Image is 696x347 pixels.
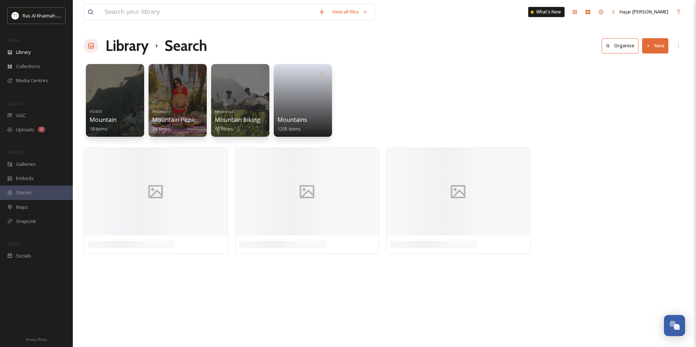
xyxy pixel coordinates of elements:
[664,315,685,336] button: Open Chat
[642,38,668,53] button: New
[23,12,126,19] span: Ras Al Khaimah Tourism Development Authority
[16,175,34,182] span: Embeds
[328,5,371,19] a: View all files
[165,35,207,57] h1: Search
[608,5,672,19] a: Hajar [PERSON_NAME]
[90,109,102,114] span: VIDEOS
[620,8,668,15] span: Hajar [PERSON_NAME]
[26,337,47,342] span: Privacy Policy
[90,125,108,132] span: 18 items
[16,252,31,259] span: Socials
[16,49,31,56] span: Library
[7,101,23,106] span: COLLECT
[16,126,34,133] span: Uploads
[7,37,20,43] span: MEDIA
[90,107,116,132] a: VIDEOSMountain18 items
[277,116,307,124] span: Mountains
[101,4,315,20] input: Search your library
[602,38,638,53] button: Organise
[16,63,40,70] span: Collections
[152,107,196,132] a: MountainsMountain Picnic24 items
[215,107,260,132] a: MountainsMountain biking90 items
[90,116,116,124] span: Mountain
[152,116,196,124] span: Mountain Picnic
[7,149,24,155] span: WIDGETS
[215,116,260,124] span: Mountain biking
[16,204,28,211] span: Maps
[528,7,565,17] a: What's New
[12,12,19,19] img: Logo_RAKTDA_RGB-01.png
[16,218,36,225] span: SnapLink
[215,109,233,114] span: Mountains
[26,335,47,343] a: Privacy Policy
[277,116,307,132] a: Mountains1205 items
[16,161,36,168] span: Galleries
[7,241,22,247] span: SOCIALS
[152,109,170,114] span: Mountains
[277,125,301,132] span: 1205 items
[215,125,233,132] span: 90 items
[16,112,26,119] span: UGC
[38,127,45,132] div: 8
[16,189,32,196] span: Stories
[16,77,48,84] span: Media Centres
[152,125,170,132] span: 24 items
[106,35,149,57] a: Library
